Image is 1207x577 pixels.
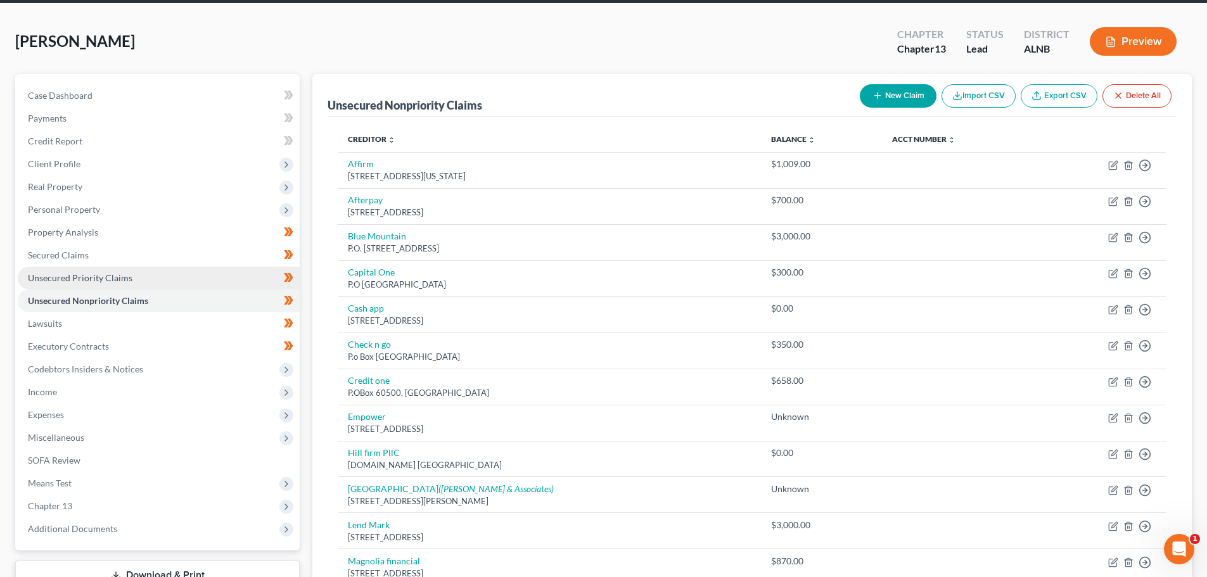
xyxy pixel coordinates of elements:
[771,230,872,243] div: $3,000.00
[28,272,132,283] span: Unsecured Priority Claims
[897,42,946,56] div: Chapter
[28,295,148,306] span: Unsecured Nonpriority Claims
[28,204,100,215] span: Personal Property
[18,130,300,153] a: Credit Report
[348,423,751,435] div: [STREET_ADDRESS]
[935,42,946,54] span: 13
[18,335,300,358] a: Executory Contracts
[438,483,554,494] i: ([PERSON_NAME] & Associates)
[348,483,554,494] a: [GEOGRAPHIC_DATA]([PERSON_NAME] & Associates)
[348,231,406,241] a: Blue Mountain
[771,555,872,567] div: $870.00
[18,244,300,267] a: Secured Claims
[1024,27,1070,42] div: District
[1102,84,1172,108] button: Delete All
[348,315,751,327] div: [STREET_ADDRESS]
[28,158,80,169] span: Client Profile
[28,455,80,466] span: SOFA Review
[966,27,1004,42] div: Status
[771,447,872,459] div: $0.00
[771,266,872,279] div: $300.00
[28,478,72,488] span: Means Test
[28,386,57,397] span: Income
[348,447,400,458] a: Hill firm PllC
[966,42,1004,56] div: Lead
[1021,84,1097,108] a: Export CSV
[348,303,384,314] a: Cash app
[348,194,383,205] a: Afterpay
[771,483,872,495] div: Unknown
[28,113,67,124] span: Payments
[28,318,62,329] span: Lawsuits
[28,90,93,101] span: Case Dashboard
[348,206,751,219] div: [STREET_ADDRESS]
[28,341,109,352] span: Executory Contracts
[808,136,815,144] i: unfold_more
[771,338,872,351] div: $350.00
[18,107,300,130] a: Payments
[771,374,872,387] div: $658.00
[348,411,386,422] a: Empower
[18,84,300,107] a: Case Dashboard
[348,243,751,255] div: P.O. [STREET_ADDRESS]
[348,495,751,507] div: [STREET_ADDRESS][PERSON_NAME]
[348,134,395,144] a: Creditor unfold_more
[18,312,300,335] a: Lawsuits
[28,409,64,420] span: Expenses
[388,136,395,144] i: unfold_more
[348,375,390,386] a: Credit one
[15,32,135,50] span: [PERSON_NAME]
[860,84,936,108] button: New Claim
[771,302,872,315] div: $0.00
[28,523,117,534] span: Additional Documents
[28,500,72,511] span: Chapter 13
[348,158,374,169] a: Affirm
[348,459,751,471] div: [DOMAIN_NAME] [GEOGRAPHIC_DATA]
[18,289,300,312] a: Unsecured Nonpriority Claims
[948,136,955,144] i: unfold_more
[28,432,84,443] span: Miscellaneous
[348,267,395,277] a: Capital One
[28,250,89,260] span: Secured Claims
[1090,27,1177,56] button: Preview
[771,158,872,170] div: $1,009.00
[1164,534,1194,564] iframe: Intercom live chat
[328,98,482,113] div: Unsecured Nonpriority Claims
[348,531,751,543] div: [STREET_ADDRESS]
[28,181,82,192] span: Real Property
[348,339,391,350] a: Check n go
[28,227,98,238] span: Property Analysis
[771,194,872,206] div: $700.00
[771,134,815,144] a: Balance unfold_more
[18,449,300,472] a: SOFA Review
[18,267,300,289] a: Unsecured Priority Claims
[18,221,300,244] a: Property Analysis
[897,27,946,42] div: Chapter
[942,84,1016,108] button: Import CSV
[771,519,872,531] div: $3,000.00
[771,410,872,423] div: Unknown
[348,555,420,566] a: Magnolia financial
[28,136,82,146] span: Credit Report
[28,364,143,374] span: Codebtors Insiders & Notices
[1190,534,1200,544] span: 1
[348,279,751,291] div: P.O [GEOGRAPHIC_DATA]
[348,170,751,182] div: [STREET_ADDRESS][US_STATE]
[892,134,955,144] a: Acct Number unfold_more
[348,351,751,363] div: P.o Box [GEOGRAPHIC_DATA]
[1024,42,1070,56] div: ALNB
[348,519,390,530] a: Lend Mark
[348,387,751,399] div: P.OBox 60500, [GEOGRAPHIC_DATA]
